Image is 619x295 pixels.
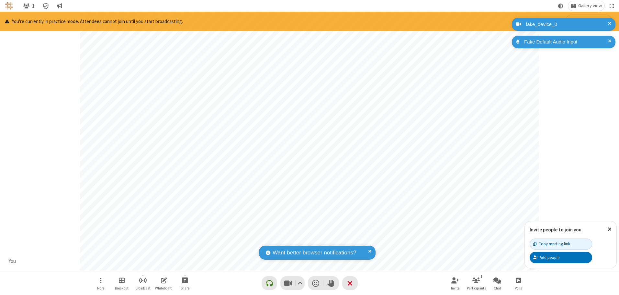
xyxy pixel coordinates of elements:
button: Raise hand [323,276,339,290]
button: Invite participants (Alt+I) [445,274,465,292]
span: 1 [32,3,35,9]
span: More [97,286,104,290]
button: Open poll [509,274,528,292]
button: Send a reaction [308,276,323,290]
span: Polls [515,286,522,290]
button: Open chat [488,274,507,292]
span: Broadcast [135,286,151,290]
div: Fake Default Audio Input [522,38,611,46]
button: Copy meeting link [530,239,592,250]
span: Invite [451,286,459,290]
span: Participants [467,286,486,290]
img: QA Selenium DO NOT DELETE OR CHANGE [5,2,13,10]
button: Add people [530,252,592,263]
p: You're currently in practice mode. Attendees cannot join until you start broadcasting. [5,18,183,25]
span: Share [181,286,189,290]
button: Open participant list [20,1,37,11]
span: Whiteboard [155,286,173,290]
button: Start sharing [175,274,195,292]
span: Breakout [115,286,129,290]
button: Video setting [296,276,304,290]
button: Change layout [568,1,604,11]
button: Using system theme [556,1,566,11]
button: Open participant list [467,274,486,292]
label: Invite people to join you [530,227,581,233]
button: Open shared whiteboard [154,274,174,292]
div: You [6,258,18,265]
span: Chat [494,286,501,290]
div: Meeting details Encryption enabled [40,1,52,11]
button: Close popover [603,221,616,237]
button: Stop video (Alt+V) [280,276,305,290]
span: Want better browser notifications? [273,249,356,257]
span: Gallery view [578,3,602,8]
div: Copy meeting link [533,241,570,247]
button: Open menu [91,274,110,292]
button: End or leave meeting [342,276,358,290]
button: Start broadcast [133,274,152,292]
button: Start broadcasting [566,15,612,28]
button: Connect your audio [262,276,277,290]
div: 1 [479,274,484,279]
button: Fullscreen [607,1,617,11]
div: fake_device_0 [523,21,611,28]
button: Manage Breakout Rooms [112,274,131,292]
button: Conversation [54,1,65,11]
